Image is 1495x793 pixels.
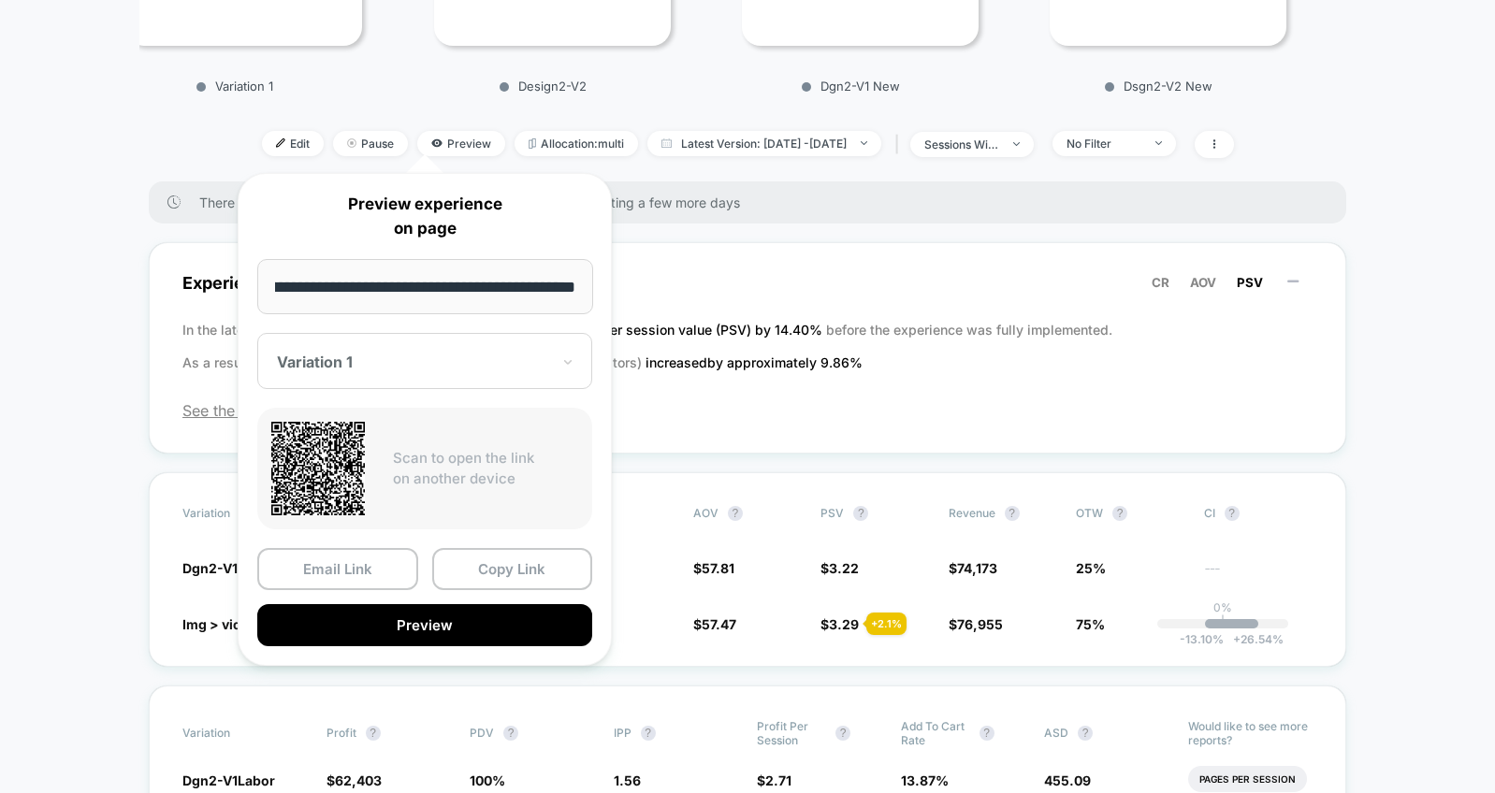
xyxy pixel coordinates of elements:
img: end [1013,142,1020,146]
span: 75% [1076,616,1105,632]
img: edit [276,138,285,148]
div: No Filter [1067,137,1141,151]
span: 26.54 % [1224,632,1284,646]
span: AOV [1190,275,1216,290]
div: + 2.1 % [866,613,907,635]
p: Variation 1 [116,79,353,94]
span: 25% [1076,560,1106,576]
span: PSV [820,506,844,520]
span: 3.22 [829,560,859,576]
button: ? [1225,506,1240,521]
span: 74,173 [957,560,997,576]
span: $ [693,616,736,632]
span: --- [1204,563,1313,577]
button: ? [503,726,518,741]
span: Allocation: multi [515,131,638,156]
span: Dgn2-V1Labor [182,772,275,788]
button: ? [1078,726,1093,741]
span: PDV [470,726,494,740]
span: AOV [693,506,718,520]
img: calendar [661,138,672,148]
button: ? [1112,506,1127,521]
span: 2.71 [765,772,791,788]
li: Pages Per Session [1188,766,1307,792]
img: end [1155,141,1162,145]
p: Preview experience on page [257,193,592,240]
p: Scan to open the link on another device [393,448,578,490]
button: ? [366,726,381,741]
img: rebalance [529,138,536,149]
p: Design2-V2 [425,79,661,94]
span: $ [327,772,382,788]
span: 62,403 [335,772,382,788]
button: ? [641,726,656,741]
span: CR [1152,275,1169,290]
span: Img > vid [182,616,241,632]
span: OTW [1076,506,1179,521]
button: CR [1146,274,1175,291]
span: 57.47 [702,616,736,632]
button: Preview [257,604,592,646]
span: Profit Per Session [757,719,826,747]
span: Dgn2-V1Labor [182,560,275,576]
span: $ [949,560,997,576]
button: PSV [1231,274,1269,291]
p: | [1221,614,1225,628]
button: ? [853,506,868,521]
p: In the latest A/B test (run for 7 days), before the experience was fully implemented. As a result... [182,313,1313,379]
p: Dgn2-V1 New [733,79,969,94]
span: 57.81 [702,560,734,576]
button: ? [980,726,994,741]
button: Copy Link [432,548,593,590]
span: increased by approximately 9.86 % [646,354,863,370]
span: Preview [417,131,505,156]
span: $ [820,560,859,576]
span: Add To Cart Rate [901,719,970,747]
img: end [861,141,867,145]
span: $ [693,560,734,576]
span: Pause [333,131,408,156]
div: sessions with impression [924,137,999,151]
button: Email Link [257,548,418,590]
span: 76,955 [957,616,1003,632]
span: + [1233,632,1241,646]
span: $ [820,616,859,632]
span: Variation [182,719,285,747]
button: ? [835,726,850,741]
span: $ [949,616,1003,632]
span: Variation [182,506,285,521]
span: 455.09 [1044,772,1091,788]
img: end [347,138,356,148]
span: 1.56 [614,772,641,788]
span: 13.87 % [901,772,949,788]
p: Dsgn2-V2 New [1040,79,1277,94]
p: 0% [1213,600,1232,614]
span: | [891,131,910,158]
span: $ [757,772,791,788]
span: Edit [262,131,324,156]
span: Latest Version: [DATE] - [DATE] [647,131,881,156]
span: 100 % [470,772,505,788]
span: See the latest version of the report [182,401,1313,420]
span: IPP [614,726,631,740]
button: AOV [1184,274,1222,291]
span: -13.10 % [1180,632,1224,646]
span: ASD [1044,726,1068,740]
span: CI [1204,506,1307,521]
button: ? [1005,506,1020,521]
span: PSV [1237,275,1263,290]
span: 3.29 [829,616,859,632]
span: There are still no statistically significant results. We recommend waiting a few more days [199,195,1309,210]
span: Revenue [949,506,995,520]
button: ? [728,506,743,521]
span: Profit [327,726,356,740]
span: Experience Summary (Per Session Value) [182,262,1313,304]
p: Would like to see more reports? [1188,719,1314,747]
